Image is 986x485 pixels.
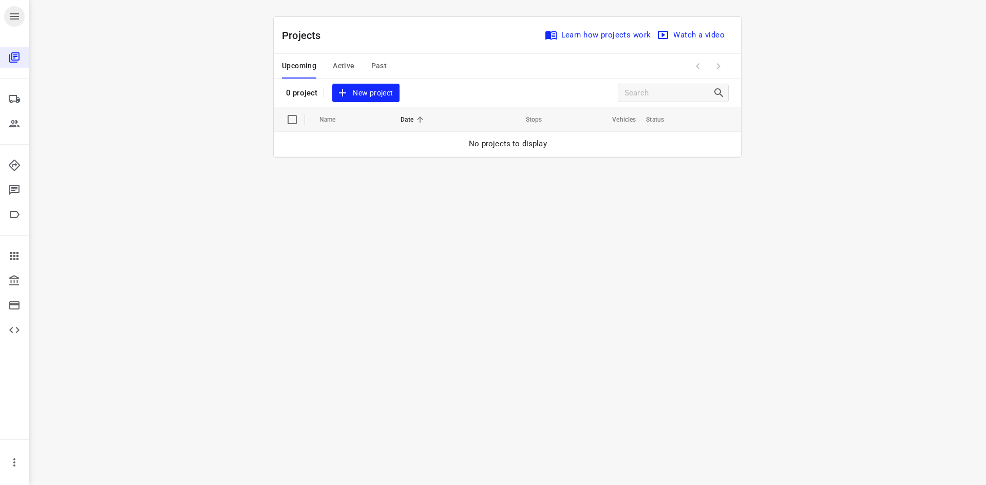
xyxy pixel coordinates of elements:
span: Vehicles [599,113,636,126]
span: Name [319,113,349,126]
div: Search [713,87,728,99]
span: Upcoming [282,60,316,72]
input: Search projects [624,85,713,101]
span: Active [333,60,354,72]
span: Past [371,60,387,72]
p: Projects [282,28,329,43]
span: Stops [513,113,542,126]
span: Status [646,113,677,126]
p: 0 project [286,88,317,98]
span: Previous Page [688,56,708,76]
span: Date [401,113,427,126]
span: New project [338,87,393,100]
button: New project [332,84,399,103]
span: Next Page [708,56,729,76]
